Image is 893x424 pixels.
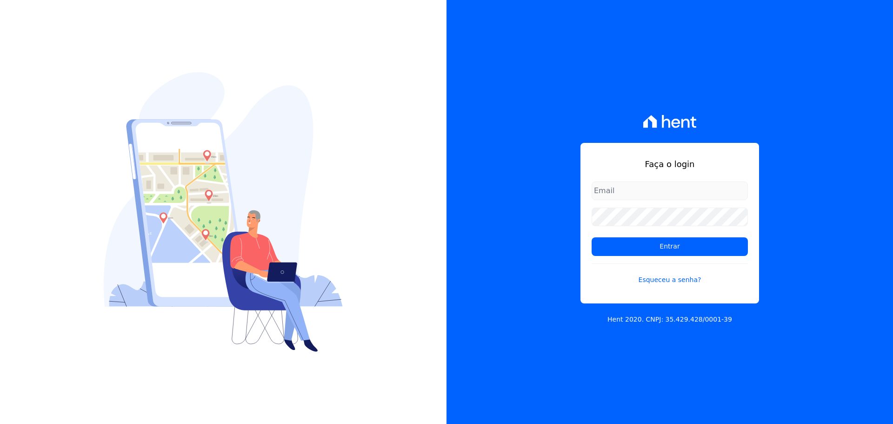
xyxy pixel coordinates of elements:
[592,263,748,285] a: Esqueceu a senha?
[607,315,732,324] p: Hent 2020. CNPJ: 35.429.428/0001-39
[592,182,748,200] input: Email
[104,72,343,352] img: Login
[592,158,748,170] h1: Faça o login
[592,237,748,256] input: Entrar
